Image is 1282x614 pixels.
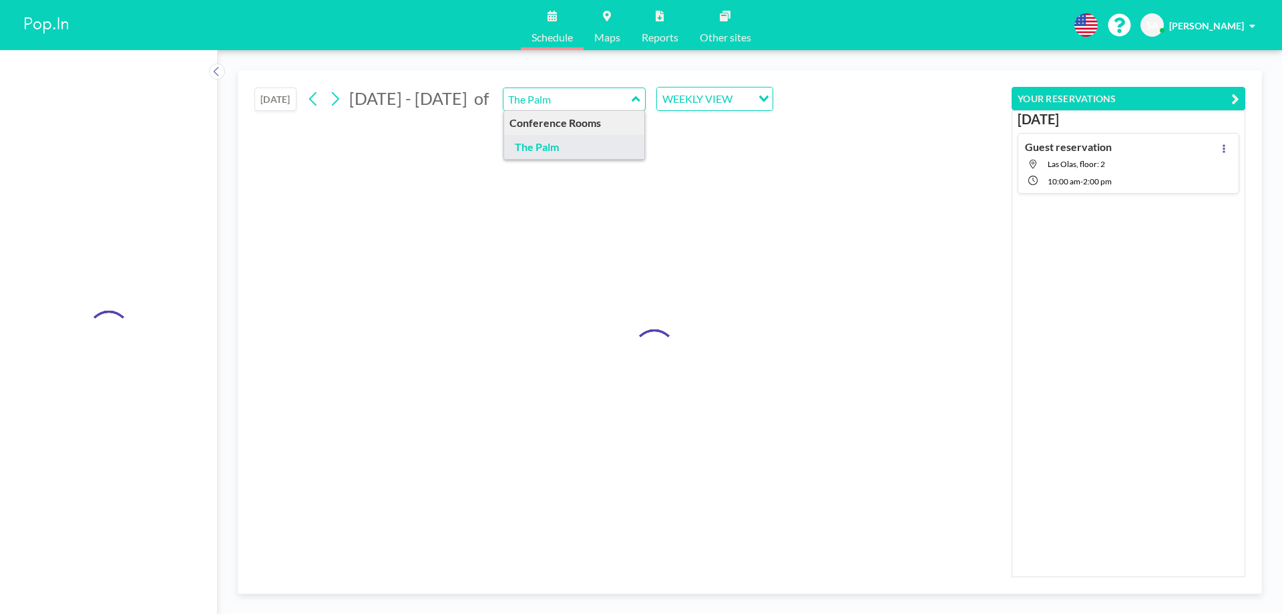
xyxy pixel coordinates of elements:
[504,111,645,135] div: Conference Rooms
[474,88,489,109] span: of
[503,88,632,110] input: The Palm
[736,90,751,108] input: Search for option
[1018,111,1239,128] h3: [DATE]
[1048,176,1080,186] span: 10:00 AM
[642,32,678,43] span: Reports
[1083,176,1112,186] span: 2:00 PM
[21,12,72,39] img: organization-logo
[657,88,773,110] div: Search for option
[531,32,573,43] span: Schedule
[504,135,645,159] div: The Palm
[594,32,620,43] span: Maps
[254,88,296,111] button: [DATE]
[1025,140,1112,154] h4: Guest reservation
[349,88,467,108] span: [DATE] - [DATE]
[660,90,735,108] span: WEEKLY VIEW
[1012,87,1245,110] button: YOUR RESERVATIONS
[1169,20,1244,31] span: [PERSON_NAME]
[1048,159,1105,169] span: Las Olas, floor: 2
[1146,19,1158,31] span: SA
[700,32,751,43] span: Other sites
[1080,176,1083,186] span: -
